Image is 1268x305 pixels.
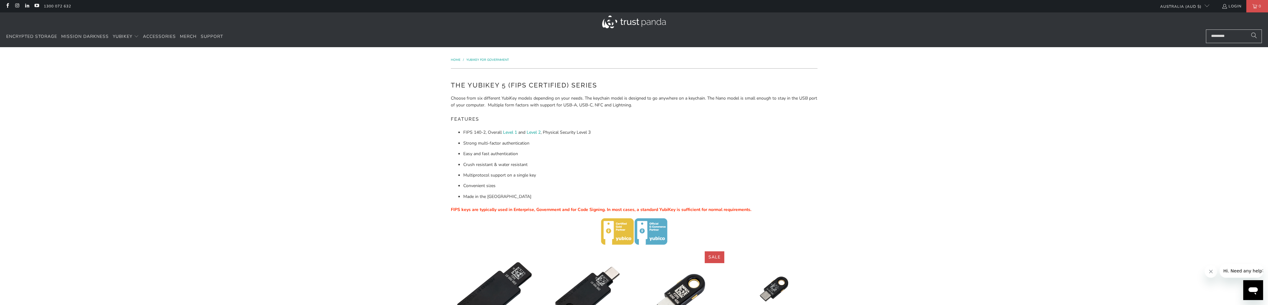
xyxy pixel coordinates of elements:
[34,4,39,9] a: Trust Panda Australia on YouTube
[1222,3,1242,10] a: Login
[4,4,45,9] span: Hi. Need any help?
[6,29,57,44] a: Encrypted Storage
[451,114,817,125] h5: Features
[44,3,71,10] a: 1300 072 632
[451,95,817,109] p: Choose from six different YubiKey models depending on your needs. The keychain model is designed ...
[1246,29,1262,43] button: Search
[24,4,30,9] a: Trust Panda Australia on LinkedIn
[201,34,223,39] span: Support
[6,34,57,39] span: Encrypted Storage
[61,29,109,44] a: Mission Darkness
[463,150,817,157] li: Easy and fast authentication
[451,58,461,62] a: Home
[503,129,517,135] a: Level 1
[451,207,751,213] span: FIPS keys are typically used in Enterprise, Government and for Code Signing. In most cases, a sta...
[14,4,20,9] a: Trust Panda Australia on Instagram
[1206,29,1262,43] input: Search...
[463,140,817,147] li: Strong multi-factor authentication
[451,58,460,62] span: Home
[463,172,817,179] li: Multiprotocol support on a single key
[61,34,109,39] span: Mission Darkness
[1205,265,1217,278] iframe: Close message
[463,58,464,62] span: /
[6,29,223,44] nav: Translation missing: en.navigation.header.main_nav
[463,129,817,136] li: FIPS 140-2, Overall and , Physical Security Level 3
[708,254,721,260] span: Sale
[602,16,666,28] img: Trust Panda Australia
[201,29,223,44] a: Support
[1243,280,1263,300] iframe: Button to launch messaging window
[463,193,817,200] li: Made in the [GEOGRAPHIC_DATA]
[463,182,817,189] li: Convenient sizes
[463,161,817,168] li: Crush resistant & water resistant
[466,58,509,62] a: YubiKey for Government
[527,129,541,135] a: Level 2
[1220,264,1263,278] iframe: Message from company
[5,4,10,9] a: Trust Panda Australia on Facebook
[143,34,176,39] span: Accessories
[143,29,176,44] a: Accessories
[113,34,132,39] span: YubiKey
[113,29,139,44] summary: YubiKey
[180,34,197,39] span: Merch
[180,29,197,44] a: Merch
[451,80,817,90] h2: The YubiKey 5 (FIPS Certified) Series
